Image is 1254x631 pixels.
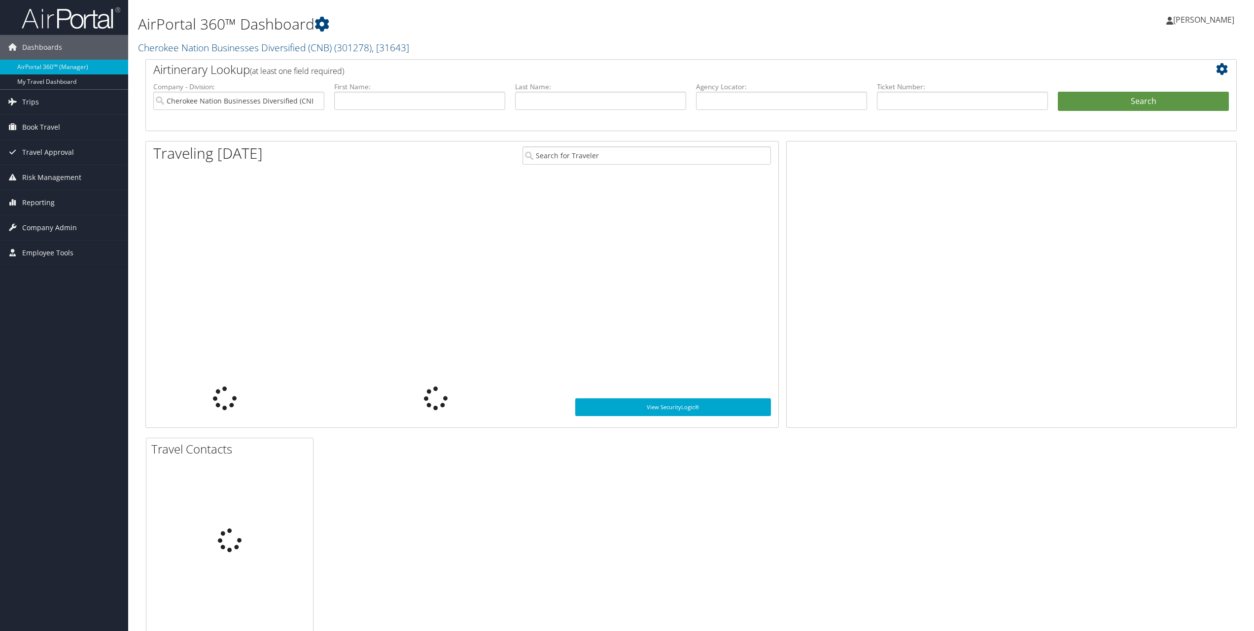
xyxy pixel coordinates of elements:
label: Agency Locator: [696,82,867,92]
span: Company Admin [22,215,77,240]
span: Trips [22,90,39,114]
span: Employee Tools [22,241,73,265]
input: Search for Traveler [522,146,771,165]
span: Travel Approval [22,140,74,165]
button: Search [1058,92,1229,111]
span: Dashboards [22,35,62,60]
span: [PERSON_NAME] [1173,14,1234,25]
h1: Traveling [DATE] [153,143,263,164]
label: Company - Division: [153,82,324,92]
span: Book Travel [22,115,60,140]
span: Risk Management [22,165,81,190]
span: , [ 31643 ] [372,41,409,54]
a: [PERSON_NAME] [1166,5,1244,35]
h2: Travel Contacts [151,441,313,457]
h1: AirPortal 360™ Dashboard [138,14,875,35]
a: Cherokee Nation Businesses Diversified (CNB) [138,41,409,54]
span: (at least one field required) [250,66,344,76]
label: First Name: [334,82,505,92]
h2: Airtinerary Lookup [153,61,1138,78]
a: View SecurityLogic® [575,398,771,416]
label: Ticket Number: [877,82,1048,92]
span: ( 301278 ) [334,41,372,54]
label: Last Name: [515,82,686,92]
span: Reporting [22,190,55,215]
img: airportal-logo.png [22,6,120,30]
